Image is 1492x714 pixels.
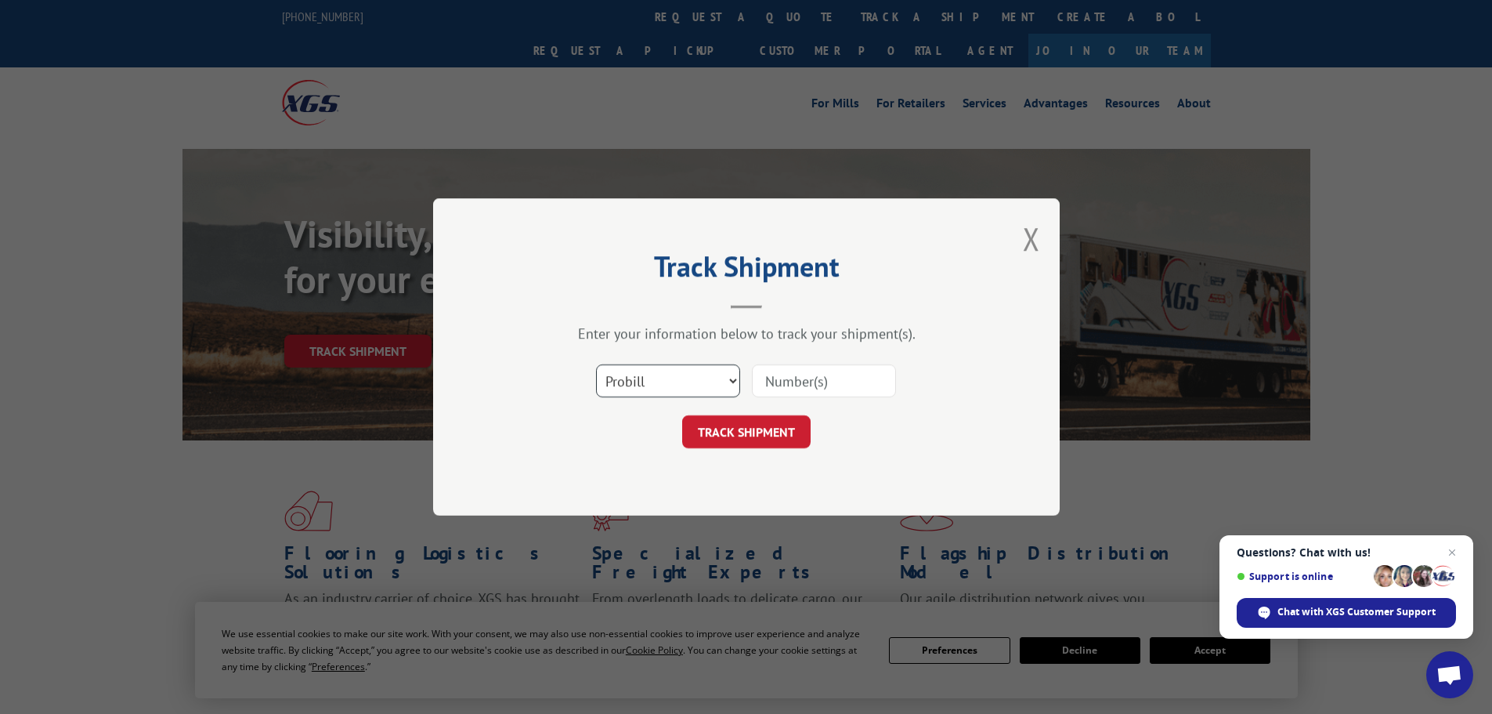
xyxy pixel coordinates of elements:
[682,415,811,448] button: TRACK SHIPMENT
[511,256,981,285] h2: Track Shipment
[1277,605,1436,619] span: Chat with XGS Customer Support
[1237,546,1456,559] span: Questions? Chat with us!
[1237,598,1456,628] div: Chat with XGS Customer Support
[1023,218,1040,259] button: Close modal
[1237,571,1368,582] span: Support is online
[511,324,981,343] div: Enter your information below to track your shipment(s).
[752,364,896,397] input: Number(s)
[1443,543,1461,562] span: Close chat
[1426,651,1473,698] div: Open chat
